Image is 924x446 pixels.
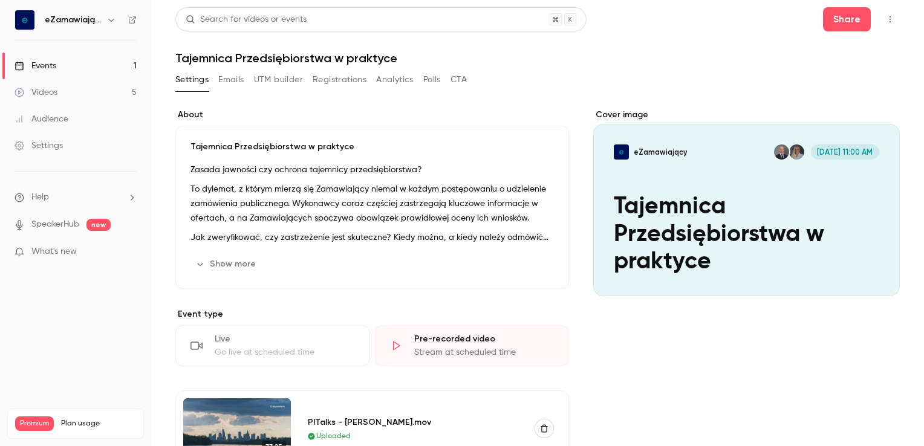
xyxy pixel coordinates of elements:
[15,86,57,99] div: Videos
[175,325,370,366] div: LiveGo live at scheduled time
[15,113,68,125] div: Audience
[15,416,54,431] span: Premium
[31,245,77,258] span: What's new
[593,109,900,296] section: Cover image
[215,346,355,358] div: Go live at scheduled time
[254,70,303,89] button: UTM builder
[175,109,569,121] label: About
[122,247,137,257] iframe: Noticeable Trigger
[593,109,900,121] label: Cover image
[218,70,244,89] button: Emails
[31,191,49,204] span: Help
[45,14,102,26] h6: eZamawiający
[190,163,554,177] p: Zasada jawności czy ochrona tajemnicy przedsiębiorstwa?
[175,70,209,89] button: Settings
[215,333,355,345] div: Live
[31,218,79,231] a: SpeakerHub
[190,230,554,245] p: Jak zweryfikować, czy zastrzeżenie jest skuteczne? Kiedy można, a kiedy należy odmówić utajnienia...
[61,419,136,428] span: Plan usage
[175,51,900,65] h1: Tajemnica Przedsiębiorstwa w praktyce
[414,333,555,345] div: Pre-recorded video
[190,182,554,225] p: To dylemat, z którym mierzą się Zamawiający niemal w każdym postępowaniu o udzielenie zamówienia ...
[15,191,137,204] li: help-dropdown-opener
[376,70,414,89] button: Analytics
[15,60,56,72] div: Events
[15,140,63,152] div: Settings
[15,10,34,30] img: eZamawiający
[190,141,554,153] p: Tajemnica Przedsiębiorstwa w praktyce
[316,431,351,442] span: Uploaded
[451,70,467,89] button: CTA
[175,308,569,320] p: Event type
[308,416,521,428] div: PITalks - [PERSON_NAME].mov
[190,254,263,274] button: Show more
[423,70,441,89] button: Polls
[86,219,111,231] span: new
[823,7,871,31] button: Share
[414,346,555,358] div: Stream at scheduled time
[186,13,307,26] div: Search for videos or events
[313,70,366,89] button: Registrations
[375,325,570,366] div: Pre-recorded videoStream at scheduled time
